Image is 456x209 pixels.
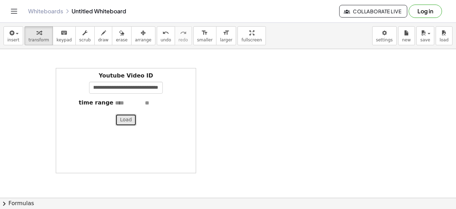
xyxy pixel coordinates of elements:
[237,26,266,45] button: fullscreen
[116,38,127,42] span: erase
[220,38,232,42] span: larger
[112,26,131,45] button: erase
[420,38,430,42] span: save
[28,38,49,42] span: transform
[53,26,76,45] button: keyboardkeypad
[131,26,155,45] button: arrange
[179,38,188,42] span: redo
[4,26,23,45] button: insert
[339,5,407,18] button: Collaborate Live
[372,26,397,45] button: settings
[409,5,442,18] button: Log in
[25,26,53,45] button: transform
[376,38,393,42] span: settings
[161,38,171,42] span: undo
[157,26,175,45] button: undoundo
[115,114,136,126] button: Load
[94,26,113,45] button: draw
[416,26,434,45] button: save
[98,38,109,42] span: draw
[402,38,411,42] span: new
[241,38,262,42] span: fullscreen
[162,29,169,37] i: undo
[180,29,187,37] i: redo
[201,29,208,37] i: format_size
[99,72,153,80] label: Youtube Video ID
[223,29,229,37] i: format_size
[398,26,415,45] button: new
[28,8,63,15] a: Whiteboards
[197,38,213,42] span: smaller
[8,6,20,17] button: Toggle navigation
[175,26,192,45] button: redoredo
[56,38,72,42] span: keypad
[135,38,152,42] span: arrange
[7,38,19,42] span: insert
[436,26,452,45] button: load
[232,64,372,169] iframe: ROCKIN AWAY
[440,38,449,42] span: load
[345,8,401,14] span: Collaborate Live
[75,26,95,45] button: scrub
[193,26,216,45] button: format_sizesmaller
[79,99,114,107] label: time range
[216,26,236,45] button: format_sizelarger
[61,29,67,37] i: keyboard
[79,38,91,42] span: scrub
